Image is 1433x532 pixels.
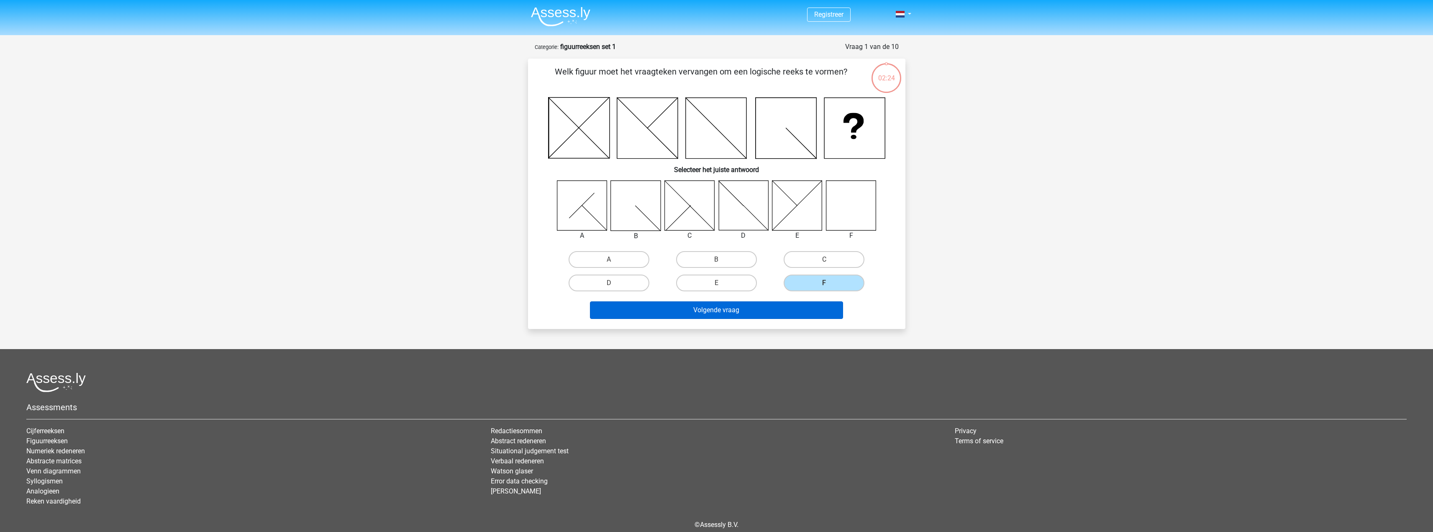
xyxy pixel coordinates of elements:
label: E [676,275,757,291]
a: Watson glaser [491,467,533,475]
div: B [604,231,667,241]
label: F [784,275,864,291]
div: D [712,231,775,241]
a: Assessly B.V. [700,521,738,529]
a: Analogieen [26,487,59,495]
p: Welk figuur moet het vraagteken vervangen om een logische reeks te vormen? [541,65,861,90]
a: Venn diagrammen [26,467,81,475]
div: E [766,231,829,241]
a: Privacy [955,427,977,435]
div: Vraag 1 van de 10 [845,42,899,52]
img: Assessly logo [26,373,86,392]
a: Verbaal redeneren [491,457,544,465]
a: Reken vaardigheid [26,497,81,505]
h6: Selecteer het juiste antwoord [541,159,892,174]
a: Syllogismen [26,477,63,485]
img: Assessly [531,7,590,26]
small: Categorie: [535,44,559,50]
a: Cijferreeksen [26,427,64,435]
a: Abstract redeneren [491,437,546,445]
strong: figuurreeksen set 1 [560,43,616,51]
div: C [658,231,721,241]
div: A [551,231,614,241]
a: Abstracte matrices [26,457,82,465]
a: Numeriek redeneren [26,447,85,455]
a: Registreer [814,10,843,18]
label: B [676,251,757,268]
a: Terms of service [955,437,1003,445]
div: 02:24 [871,62,902,83]
label: A [569,251,649,268]
a: Situational judgement test [491,447,569,455]
div: F [820,231,883,241]
a: Error data checking [491,477,548,485]
label: C [784,251,864,268]
h5: Assessments [26,402,1407,412]
label: D [569,275,649,291]
a: Redactiesommen [491,427,542,435]
a: [PERSON_NAME] [491,487,541,495]
button: Volgende vraag [590,301,843,319]
a: Figuurreeksen [26,437,68,445]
